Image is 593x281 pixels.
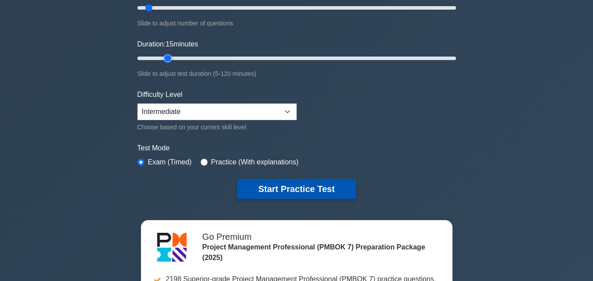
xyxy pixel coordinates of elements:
div: Slide to adjust test duration (5-120 minutes) [137,68,456,79]
label: Exam (Timed) [148,157,192,167]
label: Difficulty Level [137,89,183,100]
label: Duration: minutes [137,39,198,50]
span: 15 [165,40,173,48]
label: Practice (With explanations) [211,157,298,167]
label: Test Mode [137,143,456,153]
button: Start Practice Test [237,179,356,199]
div: Slide to adjust number of questions [137,18,456,28]
div: Choose based on your current skill level [137,122,297,132]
